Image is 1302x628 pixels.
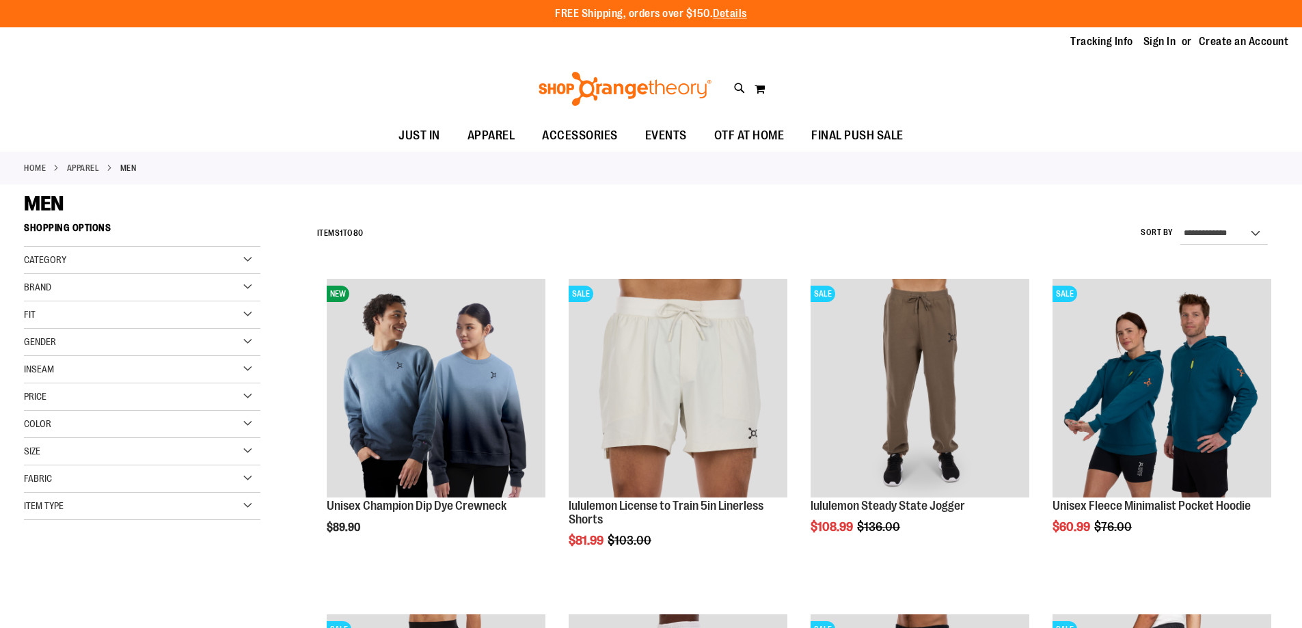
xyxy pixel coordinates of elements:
[327,279,545,500] a: Unisex Champion Dip Dye CrewneckNEW
[569,499,763,526] a: lululemon License to Train 5in Linerless Shorts
[811,520,855,534] span: $108.99
[327,279,545,497] img: Unisex Champion Dip Dye Crewneck
[1070,34,1133,49] a: Tracking Info
[24,391,46,402] span: Price
[537,72,714,106] img: Shop Orangetheory
[811,120,904,151] span: FINAL PUSH SALE
[1199,34,1289,49] a: Create an Account
[1053,286,1077,302] span: SALE
[811,279,1029,500] a: lululemon Steady State JoggerSALE
[327,499,506,513] a: Unisex Champion Dip Dye Crewneck
[385,120,454,152] a: JUST IN
[67,162,100,174] a: APPAREL
[24,418,51,429] span: Color
[1053,520,1092,534] span: $60.99
[1053,499,1251,513] a: Unisex Fleece Minimalist Pocket Hoodie
[857,520,902,534] span: $136.00
[24,216,260,247] strong: Shopping Options
[569,534,606,547] span: $81.99
[528,120,632,152] a: ACCESSORIES
[454,120,529,151] a: APPAREL
[24,364,54,374] span: Inseam
[569,279,787,497] img: lululemon License to Train 5in Linerless Shorts
[1141,227,1174,238] label: Sort By
[714,120,785,151] span: OTF AT HOME
[542,120,618,151] span: ACCESSORIES
[569,286,593,302] span: SALE
[562,272,794,582] div: product
[24,162,46,174] a: Home
[713,8,747,20] a: Details
[701,120,798,152] a: OTF AT HOME
[632,120,701,152] a: EVENTS
[24,254,66,265] span: Category
[645,120,687,151] span: EVENTS
[555,6,747,22] p: FREE Shipping, orders over $150.
[120,162,137,174] strong: MEN
[340,228,343,238] span: 1
[467,120,515,151] span: APPAREL
[608,534,653,547] span: $103.00
[320,272,552,569] div: product
[24,282,51,292] span: Brand
[327,286,349,302] span: NEW
[1053,279,1271,497] img: Unisex Fleece Minimalist Pocket Hoodie
[24,336,56,347] span: Gender
[24,500,64,511] span: Item Type
[811,499,965,513] a: lululemon Steady State Jogger
[24,473,52,484] span: Fabric
[1094,520,1134,534] span: $76.00
[1053,279,1271,500] a: Unisex Fleece Minimalist Pocket HoodieSALE
[24,446,40,456] span: Size
[804,272,1036,569] div: product
[811,279,1029,497] img: lululemon Steady State Jogger
[24,309,36,320] span: Fit
[798,120,917,152] a: FINAL PUSH SALE
[24,192,64,215] span: MEN
[398,120,440,151] span: JUST IN
[1143,34,1176,49] a: Sign In
[327,521,362,534] span: $89.90
[353,228,364,238] span: 80
[811,286,835,302] span: SALE
[1046,272,1278,569] div: product
[317,223,364,244] h2: Items to
[569,279,787,500] a: lululemon License to Train 5in Linerless ShortsSALE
